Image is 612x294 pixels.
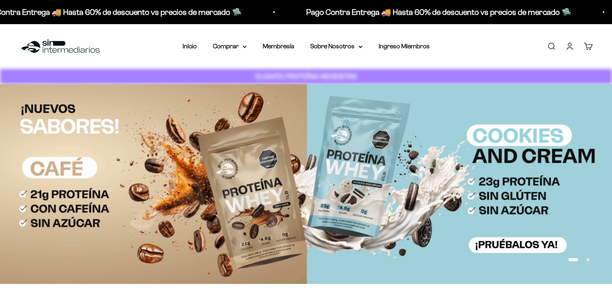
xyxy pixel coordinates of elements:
a: Membresía [263,43,294,50]
p: Pago Contra Entrega 🚚 Hasta 60% de descuento vs precios de mercado 🛸 [119,6,384,19]
a: Inicio [183,43,197,50]
summary: Sobre Nosotros [310,41,363,52]
a: Ingreso Miembros [379,43,430,50]
summary: Comprar [213,41,247,52]
strong: CUANTA PROTEÍNA NECESITAS [255,72,357,81]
